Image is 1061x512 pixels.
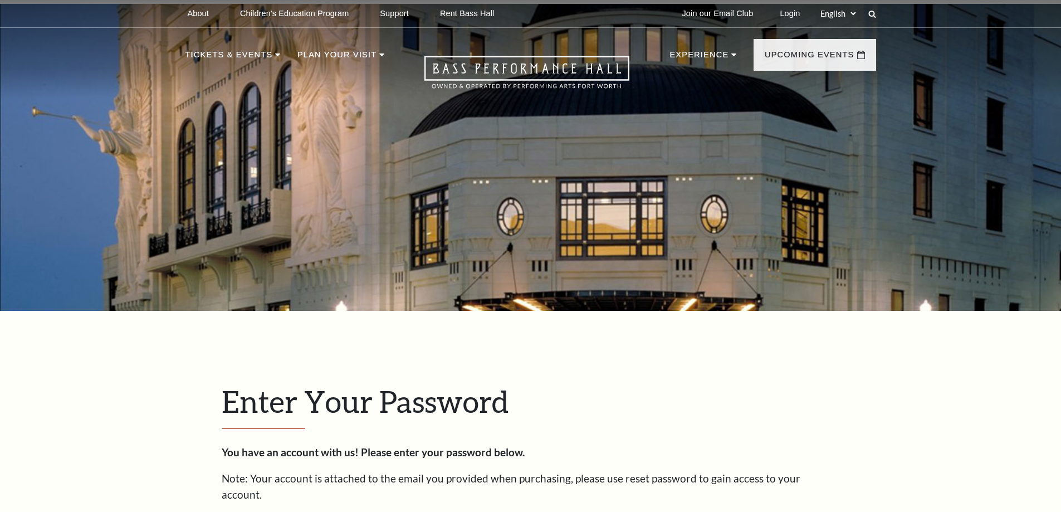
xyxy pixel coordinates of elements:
p: Rent Bass Hall [440,9,495,18]
p: Note: Your account is attached to the email you provided when purchasing, please use reset passwo... [222,471,840,503]
span: Enter Your Password [222,383,509,419]
strong: Please enter your password below. [361,446,525,459]
p: Children's Education Program [240,9,349,18]
strong: You have an account with us! [222,446,359,459]
p: Experience [669,48,728,68]
p: About [188,9,209,18]
p: Upcoming Events [765,48,854,68]
p: Tickets & Events [185,48,273,68]
p: Plan Your Visit [297,48,377,68]
select: Select: [818,8,858,19]
p: Support [380,9,409,18]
